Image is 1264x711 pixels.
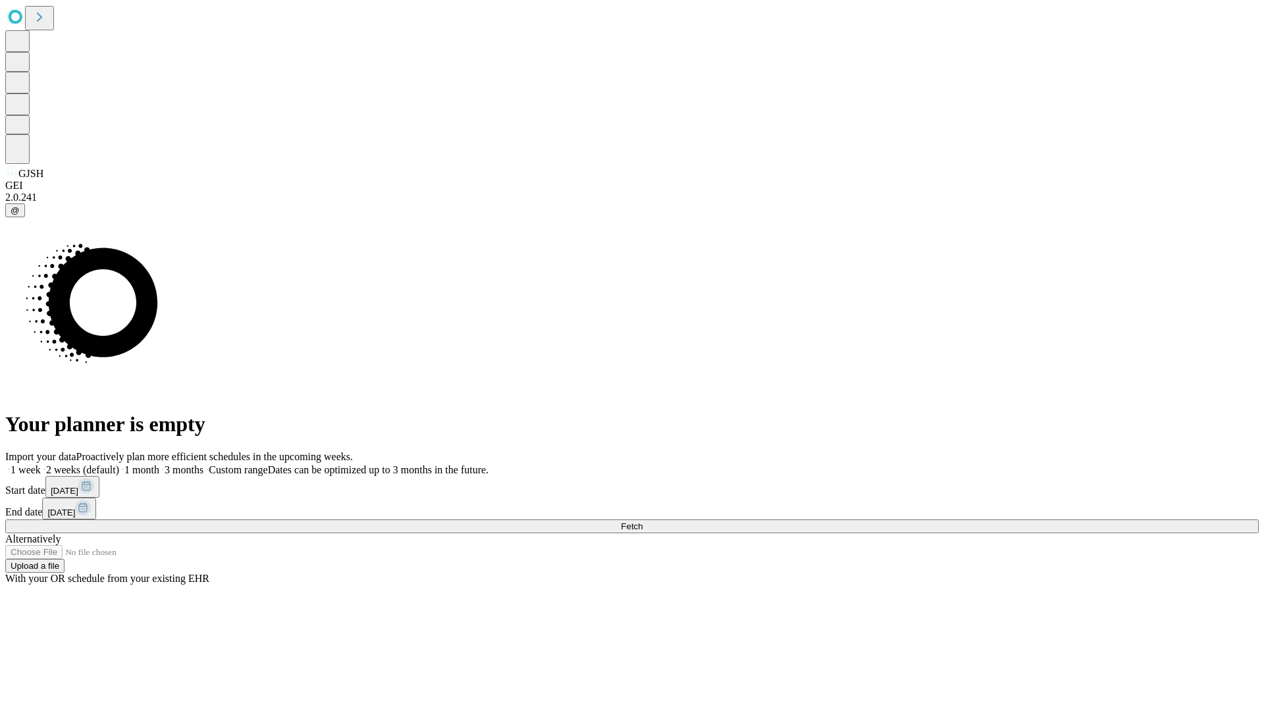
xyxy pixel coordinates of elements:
span: [DATE] [47,508,75,517]
button: Upload a file [5,559,65,573]
div: Start date [5,476,1259,498]
span: Custom range [209,464,267,475]
span: 2 weeks (default) [46,464,119,475]
div: GEI [5,180,1259,192]
span: Fetch [621,521,643,531]
span: @ [11,205,20,215]
span: [DATE] [51,486,78,496]
button: [DATE] [45,476,99,498]
span: 1 week [11,464,41,475]
span: 1 month [124,464,159,475]
span: Dates can be optimized up to 3 months in the future. [268,464,488,475]
button: Fetch [5,519,1259,533]
span: Proactively plan more efficient schedules in the upcoming weeks. [76,451,353,462]
span: Alternatively [5,533,61,544]
div: End date [5,498,1259,519]
span: Import your data [5,451,76,462]
h1: Your planner is empty [5,412,1259,436]
span: With your OR schedule from your existing EHR [5,573,209,584]
button: @ [5,203,25,217]
span: GJSH [18,168,43,179]
button: [DATE] [42,498,96,519]
div: 2.0.241 [5,192,1259,203]
span: 3 months [165,464,203,475]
